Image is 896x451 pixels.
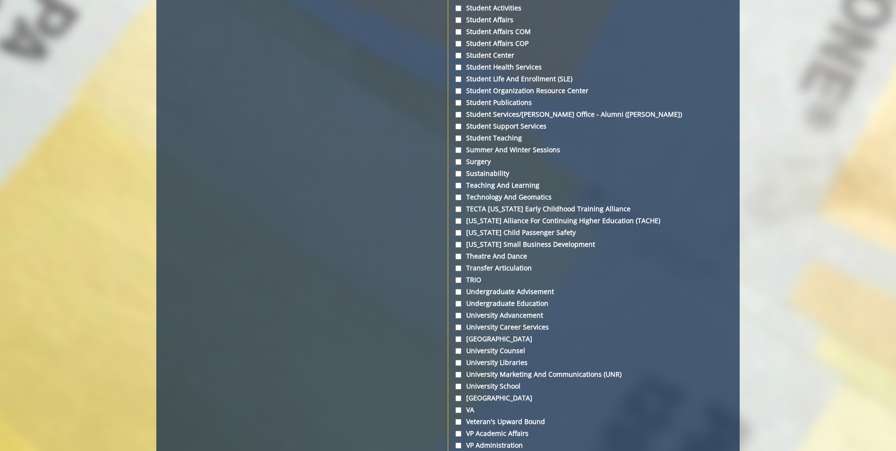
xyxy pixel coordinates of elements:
label: VP Administration [455,441,732,450]
label: Student Teaching [455,133,732,143]
label: Student Life and Enrollment (SLE) [455,74,732,84]
label: Student Publications [455,98,732,107]
label: Undergraduate Advisement [455,287,732,296]
label: University Counsel [455,346,732,356]
label: University Career Services [455,322,732,332]
label: Student Support Services [455,121,732,131]
label: University Advancement [455,311,732,320]
label: Summer and Winter Sessions [455,145,732,155]
label: [GEOGRAPHIC_DATA] [455,393,732,403]
label: VP Academic Affairs [455,429,732,438]
label: Student Activities [455,3,732,13]
label: Teaching and Learning [455,181,732,190]
label: Student Organization Resource Center [455,86,732,95]
label: Transfer Articulation [455,263,732,273]
label: TRIO [455,275,732,285]
label: Veteran's Upward Bound [455,417,732,426]
label: Student Affairs COM [455,27,732,36]
label: Student Services/[PERSON_NAME] Office - Alumni ([PERSON_NAME]) [455,110,732,119]
label: [GEOGRAPHIC_DATA] [455,334,732,344]
label: [US_STATE] Child Passenger Safety [455,228,732,237]
label: Theatre and Dance [455,252,732,261]
label: Student Health Services [455,62,732,72]
label: [US_STATE] Alliance for Continuing Higher Education (TACHE) [455,216,732,225]
label: Surgery [455,157,732,166]
label: Student Affairs [455,15,732,25]
label: Student Affairs COP [455,39,732,48]
label: Student Center [455,51,732,60]
label: University Marketing and Communications (UNR) [455,370,732,379]
label: TECTA [US_STATE] Early Childhood Training Alliance [455,204,732,214]
label: [US_STATE] Small Business Development [455,240,732,249]
label: Sustainability [455,169,732,178]
label: VA [455,405,732,415]
label: University School [455,382,732,391]
label: Undergraduate Education [455,299,732,308]
label: University Libraries [455,358,732,367]
label: Technology and Geomatics [455,192,732,202]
